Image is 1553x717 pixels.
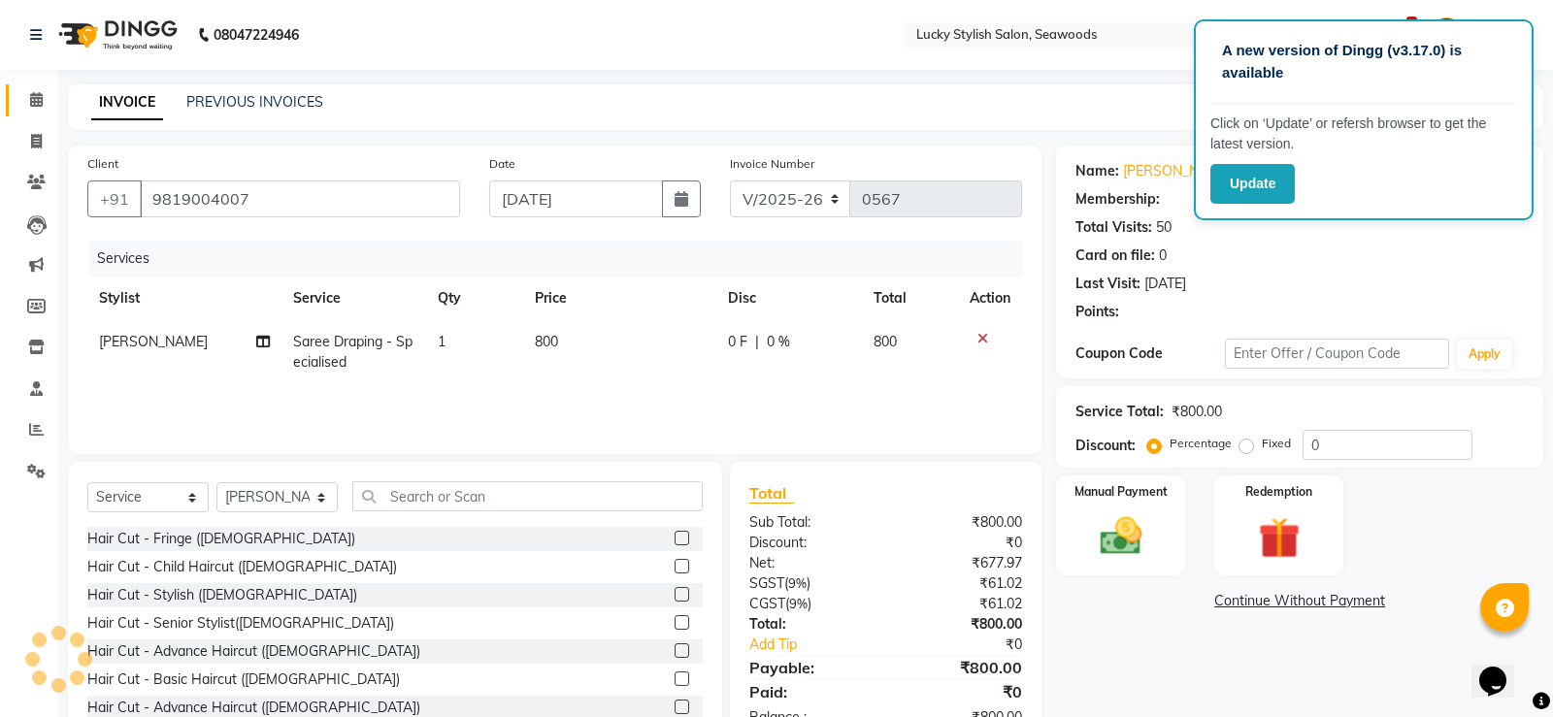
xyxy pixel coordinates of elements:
span: SGST [749,574,784,592]
th: Total [862,277,959,320]
span: 0 F [728,332,747,352]
div: ( ) [735,573,886,594]
div: Payable: [735,656,886,679]
div: ₹677.97 [886,553,1038,573]
div: [DATE] [1144,274,1186,294]
label: Percentage [1170,435,1232,452]
span: 800 [874,333,897,350]
label: Fixed [1262,435,1291,452]
a: Add Tip [735,635,911,655]
div: Paid: [735,680,886,703]
div: Points: [1075,302,1119,322]
div: Total Visits: [1075,217,1152,238]
th: Disc [716,277,862,320]
span: 9% [788,575,807,591]
button: +91 [87,180,142,217]
div: ₹800.00 [886,656,1038,679]
div: Services [89,241,1037,277]
span: [PERSON_NAME] [99,333,208,350]
div: 0 [1159,245,1167,266]
p: Click on ‘Update’ or refersh browser to get the latest version. [1210,114,1517,154]
div: Hair Cut - Basic Haircut ([DEMOGRAPHIC_DATA]) [87,669,400,690]
th: Stylist [87,277,281,320]
a: Continue Without Payment [1060,591,1539,611]
div: Discount: [1075,436,1136,456]
img: _cash.svg [1087,512,1155,560]
div: ( ) [735,594,886,614]
div: Hair Cut - Child Haircut ([DEMOGRAPHIC_DATA]) [87,557,397,577]
label: Redemption [1245,483,1312,501]
span: Total [749,483,794,504]
th: Qty [426,277,523,320]
th: Price [523,277,716,320]
div: Name: [1075,161,1119,181]
div: Discount: [735,533,886,553]
th: Action [958,277,1022,320]
span: Saree Draping - Specialised [293,333,413,371]
div: Sub Total: [735,512,886,533]
button: Update [1210,164,1295,204]
div: ₹800.00 [1172,402,1222,422]
div: 50 [1156,217,1172,238]
div: Hair Cut - Stylish ([DEMOGRAPHIC_DATA]) [87,585,357,605]
div: Coupon Code [1075,343,1225,364]
th: Service [281,277,427,320]
a: INVOICE [91,85,163,120]
div: Hair Cut - Advance Haircut ([DEMOGRAPHIC_DATA]) [87,641,420,662]
div: ₹0 [911,635,1038,655]
label: Client [87,155,118,173]
div: ₹61.02 [886,594,1038,614]
div: ₹800.00 [886,614,1038,635]
label: Manual Payment [1074,483,1168,501]
div: Service Total: [1075,402,1164,422]
div: ₹800.00 [886,512,1038,533]
div: Net: [735,553,886,573]
button: Apply [1457,340,1512,369]
a: PREVIOUS INVOICES [186,93,323,111]
label: Invoice Number [730,155,814,173]
b: 08047224946 [214,8,299,62]
a: [PERSON_NAME] [1123,161,1232,181]
div: Hair Cut - Senior Stylist([DEMOGRAPHIC_DATA]) [87,613,394,634]
span: CGST [749,595,785,612]
div: Last Visit: [1075,274,1140,294]
div: ₹61.02 [886,573,1038,594]
span: 1 [438,333,446,350]
div: ₹0 [886,680,1038,703]
input: Enter Offer / Coupon Code [1225,339,1449,369]
img: logo [50,8,182,62]
span: 2 [1406,16,1417,30]
img: _gift.svg [1245,512,1313,564]
img: Admin [1430,17,1464,51]
input: Search by Name/Mobile/Email/Code [140,180,460,217]
span: 0 % [767,332,790,352]
div: Total: [735,614,886,635]
div: Membership: [1075,189,1160,210]
div: Card on file: [1075,245,1155,266]
span: 9% [789,596,808,611]
span: 800 [535,333,558,350]
iframe: chat widget [1471,639,1534,698]
div: ₹0 [886,533,1038,553]
label: Date [489,155,515,173]
span: | [755,332,759,352]
p: A new version of Dingg (v3.17.0) is available [1222,40,1505,83]
div: Hair Cut - Fringe ([DEMOGRAPHIC_DATA]) [87,529,355,549]
input: Search or Scan [352,481,703,511]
